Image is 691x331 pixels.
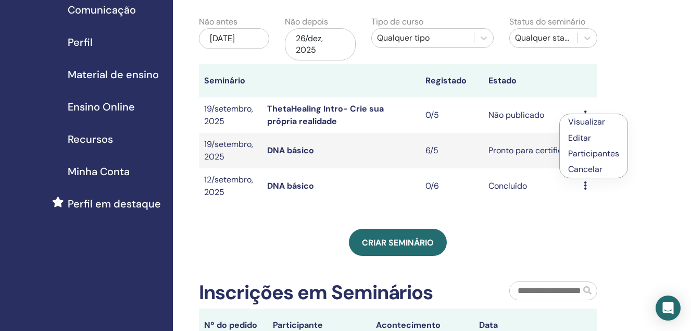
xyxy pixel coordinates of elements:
[199,16,237,28] label: Não antes
[285,28,356,60] div: 26/dez, 2025
[420,97,483,133] td: 0/5
[68,164,130,179] span: Minha Conta
[515,32,572,44] div: Qualquer status
[568,163,619,176] p: Cancelar
[483,97,578,133] td: Não publicado
[420,168,483,204] td: 0/6
[568,116,605,127] a: Visualizar
[371,16,423,28] label: Tipo de curso
[267,180,314,191] a: DNA básico
[68,99,135,115] span: Ensino Online
[483,168,578,204] td: Concluído
[568,132,591,143] a: Editar
[267,103,384,127] a: ThetaHealing Intro- Crie sua própria realidade
[349,229,447,256] a: Criar seminário
[362,237,434,248] span: Criar seminário
[68,67,159,82] span: Material de ensino
[267,145,314,156] a: DNA básico
[199,133,262,168] td: 19/setembro, 2025
[68,34,93,50] span: Perfil
[420,64,483,97] th: Registado
[656,296,681,321] div: Abra o Intercom Messenger
[377,32,469,44] div: Qualquer tipo
[199,64,262,97] th: Seminário
[68,131,113,147] span: Recursos
[199,97,262,133] td: 19/setembro, 2025
[285,16,328,28] label: Não depois
[199,28,270,49] div: [DATE]
[199,281,433,305] h2: Inscrições em Seminários
[68,2,136,18] span: Comunicação
[568,148,619,159] a: Participantes
[483,133,578,168] td: Pronto para certificar
[483,64,578,97] th: Estado
[509,16,585,28] label: Status do seminário
[68,196,161,212] span: Perfil em destaque
[420,133,483,168] td: 6/5
[199,168,262,204] td: 12/setembro, 2025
